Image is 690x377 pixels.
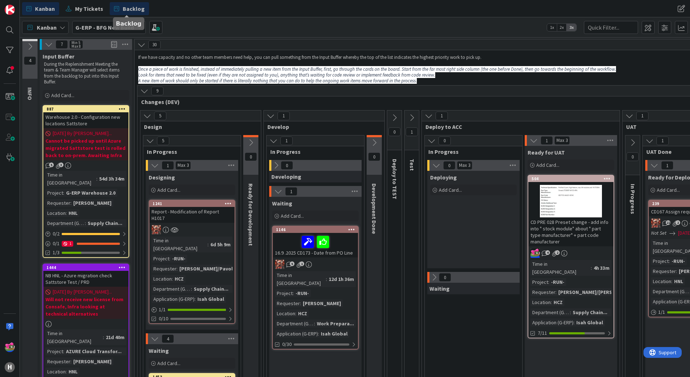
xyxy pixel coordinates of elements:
[173,275,185,283] div: HCZ
[66,209,67,217] span: :
[53,288,112,296] span: [DATE] By [PERSON_NAME]...
[169,255,170,263] span: :
[71,44,81,48] div: Max 8
[152,295,195,303] div: Application (G-ERP)
[528,217,613,246] div: CD PRE 028 Preset change - add info into " stock module" about " part type manufacturer" + part c...
[271,173,301,180] span: Developing
[530,260,591,276] div: Time in [GEOGRAPHIC_DATA]
[63,347,64,355] span: :
[43,264,128,271] div: 1444
[162,334,174,343] span: 4
[170,255,187,263] div: -RUN-
[275,299,300,307] div: Requester
[290,261,294,266] span: 5
[275,330,318,338] div: Application (G-ERP)
[43,105,129,258] a: 887Warehouse 2.0 - Configuration new locations Sattstore[DATE] By [PERSON_NAME]...Cannot be picke...
[528,175,614,338] a: 504CD PRE 028 Preset change - add info into " stock module" about " part type manufacturer" + par...
[557,24,567,31] span: 2x
[97,175,126,183] div: 54d 3h 34m
[85,219,86,227] span: :
[285,187,297,196] span: 1
[388,127,401,136] span: 0
[556,139,568,142] div: Max 3
[656,136,669,145] span: 1
[670,257,687,265] div: -RUN-
[584,21,638,34] input: Quick Filter...
[636,112,648,120] span: 1
[438,136,451,145] span: 0
[35,4,55,13] span: Kanban
[651,218,660,228] img: JK
[551,298,552,306] span: :
[191,285,192,293] span: :
[148,40,161,49] span: 30
[409,159,416,171] span: Test
[71,199,113,207] div: [PERSON_NAME]
[43,229,128,238] div: 0/2
[281,161,293,170] span: 0
[318,330,319,338] span: :
[195,295,196,303] span: :
[152,275,172,283] div: Location
[556,288,643,296] div: [PERSON_NAME]/[PERSON_NAME]...
[278,112,290,120] span: 1
[651,257,669,265] div: Project
[272,200,292,207] span: Waiting
[5,5,15,15] img: Visit kanbanzone.com
[62,241,73,247] div: 1
[149,200,235,324] a: 1241Report - Modification of Report H1017JKTime in [GEOGRAPHIC_DATA]:6d 5h 9mProject:-RUN-Request...
[37,23,57,32] span: Kanban
[676,220,680,225] span: 2
[273,260,358,269] div: JK
[154,112,166,120] span: 5
[53,240,60,247] span: 0 / 1
[43,112,128,128] div: Warehouse 2.0 - Configuration new locations Sattstore
[371,183,378,234] span: Development Done
[104,333,126,341] div: 21d 40m
[530,308,570,316] div: Department (G-ERP)
[26,87,34,100] span: INFO
[671,277,672,285] span: :
[116,20,141,27] h5: Backlog
[5,362,15,372] div: H
[272,226,359,350] a: 114616.9 .2025 CD173 - Date from PO LineJKTime in [GEOGRAPHIC_DATA]:12d 1h 36mProject:-RUN-Reques...
[530,318,573,326] div: Application (G-ERP)
[530,288,555,296] div: Requester
[275,320,314,328] div: Department (G-ERP)
[47,107,128,112] div: 887
[528,175,613,246] div: 504CD PRE 028 Preset change - add info into " stock module" about " part type manufacturer" + par...
[626,152,639,161] span: 0
[315,320,356,328] div: Work Prepara...
[70,357,71,365] span: :
[157,187,180,193] span: Add Card...
[86,219,124,227] div: Supply Chain...
[138,78,417,84] em: A new item of work should only be started if there is literally nothing that you can do to help t...
[159,315,168,322] span: 0/10
[103,333,104,341] span: :
[144,123,252,130] span: Design
[575,318,605,326] div: Isah Global
[49,162,54,167] span: 5
[532,176,613,181] div: 504
[530,298,551,306] div: Location
[672,277,685,285] div: HNL
[280,136,293,145] span: 1
[43,106,128,112] div: 887
[147,148,232,155] span: In Progress
[293,289,294,297] span: :
[45,199,70,207] div: Requester
[300,299,301,307] span: :
[75,24,134,31] b: G-ERP - BFG New Build
[528,248,613,258] div: JK
[152,285,191,293] div: Department (G-ERP)
[530,278,548,286] div: Project
[138,66,616,72] em: Once a piece of work is finished, instead of immediately pulling a new item from the Input Buffer...
[43,264,128,287] div: 1444NB HNL - Azure migration check Sattstore Test / PRD
[282,341,292,348] span: 0/30
[45,368,66,376] div: Location
[152,237,208,252] div: Time in [GEOGRAPHIC_DATA]
[425,123,611,130] span: Deploy to ACC
[53,230,60,238] span: 0 / 2
[45,209,66,217] div: Location
[270,148,355,155] span: In Progress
